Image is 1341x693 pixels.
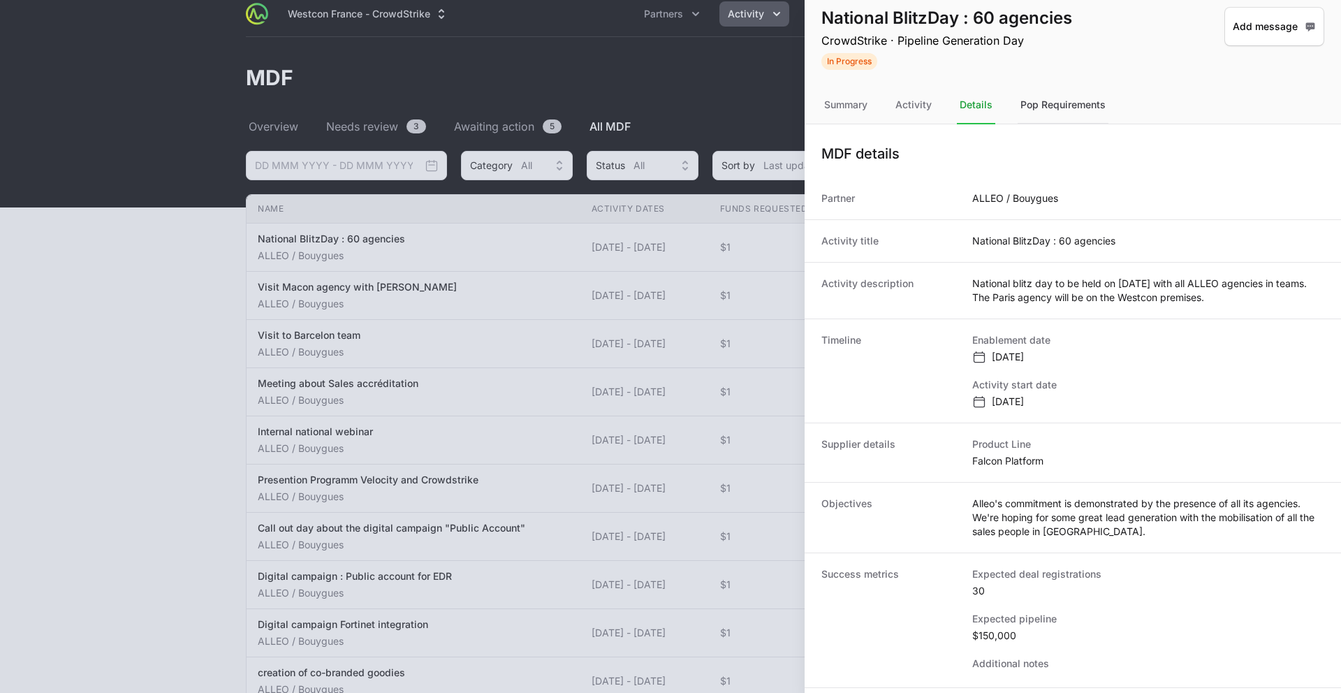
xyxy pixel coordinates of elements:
[821,437,955,468] dt: Supplier details
[821,7,1072,29] h1: National BlitzDay : 60 agencies
[972,657,1101,671] dt: Additional notes
[1233,11,1316,42] span: Add message
[972,234,1115,248] dd: National BlitzDay : 60 agencies
[972,497,1324,539] dd: Alleo's commitment is demonstrated by the presence of all its agencies. We're hoping for some gre...
[821,234,955,248] dt: Activity title
[972,350,1057,364] dd: [DATE]
[957,87,995,124] div: Details
[821,191,955,205] dt: Partner
[805,87,1341,124] nav: Tabs
[821,497,955,539] dt: Objectives
[821,87,870,124] div: Summary
[972,378,1057,392] dt: Activity start date
[821,567,955,673] dt: Success metrics
[972,191,1058,205] dd: ALLEO / Bouygues
[972,629,1101,643] dd: $150,000
[821,144,900,163] h1: MDF details
[972,567,1101,581] dt: Expected deal registrations
[821,333,955,409] dt: Timeline
[821,277,955,305] dt: Activity description
[1018,87,1108,124] div: Pop Requirements
[893,87,935,124] div: Activity
[821,32,1072,49] p: CrowdStrike · Pipeline Generation Day
[972,612,1101,626] dt: Expected pipeline
[972,333,1057,347] dt: Enablement date
[972,395,1057,409] dd: [DATE]
[821,52,1072,70] span: Activity Status
[972,437,1043,451] dt: Product Line
[972,584,1101,598] dd: 30
[1224,7,1324,46] button: Add message
[972,454,1043,468] dd: Falcon Platform
[972,277,1324,305] dd: National blitz day to be held on [DATE] with all ALLEO agencies in teams. The Paris agency will b...
[1224,7,1324,70] div: Activity actions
